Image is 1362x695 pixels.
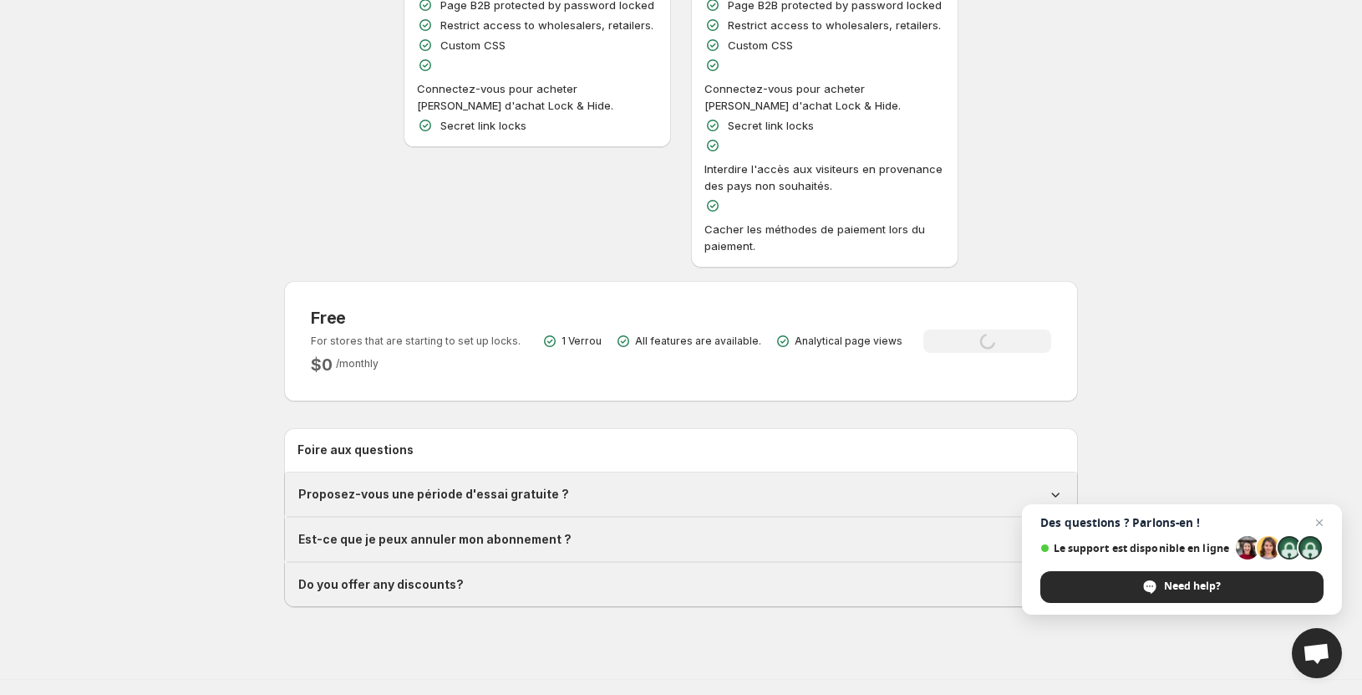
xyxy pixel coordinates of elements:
[336,357,379,370] span: / monthly
[1292,628,1342,678] a: Open chat
[704,161,945,194] p: Interdire l'accès aux visiteurs en provenance des pays non souhaités.
[440,37,506,54] p: Custom CSS
[440,17,653,33] p: Restrict access to wholesalers, retailers.
[728,37,793,54] p: Custom CSS
[298,576,464,593] h1: Do you offer any discounts?
[1040,571,1324,603] span: Need help?
[297,442,1065,458] h2: Foire aux questions
[298,486,569,503] h1: Proposez-vous une période d'essai gratuite ?
[1040,542,1230,554] span: Le support est disponible en ligne
[311,335,521,348] p: For stores that are starting to set up locks.
[562,335,602,348] p: 1 Verrou
[311,355,333,375] h2: $ 0
[728,17,941,33] p: Restrict access to wholesalers, retailers.
[311,308,521,328] h3: Free
[298,531,572,548] h1: Est-ce que je peux annuler mon abonnement ?
[728,117,814,134] p: Secret link locks
[417,80,658,114] p: Connectez-vous pour acheter [PERSON_NAME] d'achat Lock & Hide.
[1164,579,1221,594] span: Need help?
[704,80,945,114] p: Connectez-vous pour acheter [PERSON_NAME] d'achat Lock & Hide.
[440,117,526,134] p: Secret link locks
[704,221,945,254] p: Cacher les méthodes de paiement lors du paiement.
[635,335,761,348] p: All features are available.
[795,335,902,348] p: Analytical page views
[1040,516,1324,529] span: Des questions ? Parlons-en !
